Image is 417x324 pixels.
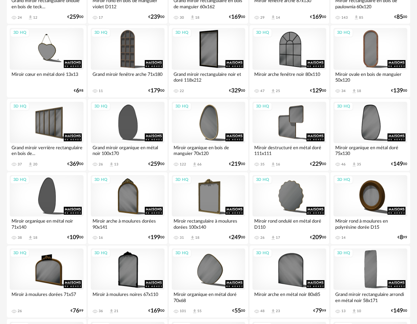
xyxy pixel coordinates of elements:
span: 79 [315,309,322,313]
div: Miroir cœur en métal doré 13x13 [10,70,84,84]
span: 169 [151,309,160,313]
a: 3D HQ Grand miroir organique en métal noir 100x170 26 Download icon 13 €25900 [88,99,167,171]
span: 239 [151,15,160,19]
span: Download icon [190,235,195,241]
div: 30 [180,15,184,20]
span: 8 [400,235,403,240]
a: 3D HQ Grand miroir rectangulaire arrondi en métal noir 58x171 13 Download icon 10 €14900 [331,246,410,318]
span: Download icon [109,309,114,314]
div: € 00 [148,88,165,93]
a: 3D HQ Miroir arche en métal noir 80x85 48 Download icon 23 €7999 [250,246,329,318]
div: Grand miroir organique en métal noir 100x170 [91,143,165,158]
div: € 00 [391,309,407,313]
div: € 00 [148,162,165,166]
div: Miroir arche en métal noir 80x85 [252,290,326,304]
span: 199 [151,235,160,240]
div: € 00 [310,88,326,93]
a: 3D HQ Miroir arche fenêtre noir 80x110 47 Download icon 25 €12900 [250,25,329,97]
div: € 00 [310,162,326,166]
a: 3D HQ Miroir rectangulaire à moulures dorées 100x140 31 Download icon 18 €24900 [169,172,248,244]
div: Miroir organique en bois de manguier 70x120 [172,143,246,158]
div: Grand miroir rectangulaire arrondi en métal noir 58x171 [333,290,407,304]
div: 21 [114,309,118,313]
div: € 00 [394,15,407,19]
span: Download icon [270,88,276,94]
div: € 99 [398,235,407,240]
span: 149 [393,309,403,313]
div: Miroir organique en métal noir 71x140 [10,216,84,231]
div: € 98 [74,88,84,93]
div: 47 [260,89,265,93]
div: 3D HQ [172,102,192,111]
div: 3D HQ [253,175,272,184]
div: 16 [99,236,103,240]
div: 3D HQ [10,175,30,184]
div: 18 [33,236,37,240]
div: 3D HQ [253,249,272,258]
div: 3D HQ [334,249,353,258]
div: 3D HQ [253,102,272,111]
span: 169 [312,15,322,19]
div: Miroir arche à moulures dorées 90x141 [91,216,165,231]
span: 109 [69,235,79,240]
div: 17 [99,15,103,20]
span: Download icon [270,15,276,20]
span: 329 [231,88,241,93]
span: Download icon [354,15,359,20]
div: € 00 [67,235,84,240]
div: Miroir arche fenêtre noir 80x110 [252,70,326,84]
div: 46 [341,162,346,166]
div: € 00 [391,88,407,93]
div: 26 [260,236,265,240]
a: 3D HQ Miroir ovale en bois de manguier 50x120 34 Download icon 18 €13900 [331,25,410,97]
a: 3D HQ Miroir organique en métal doré 75x130 46 Download icon 35 €14900 [331,99,410,171]
div: 3D HQ [10,28,30,37]
div: € 00 [148,309,165,313]
div: Miroir ovale en bois de manguier 50x120 [333,70,407,84]
div: 25 [276,89,280,93]
div: 3D HQ [91,175,111,184]
span: Download icon [190,15,195,20]
a: 3D HQ Miroir rond à moulures en polyrésine dorée D15 14 €899 [331,172,410,244]
div: 29 [260,15,265,20]
span: Download icon [351,88,357,94]
div: 23 [276,309,280,313]
div: € 00 [391,162,407,166]
div: Miroir organique en métal doré 70x68 [172,290,246,304]
span: Download icon [270,235,276,241]
div: 3D HQ [10,102,30,111]
a: 3D HQ Miroir à moulures dorées 71x57 26 €7699 [7,246,86,318]
div: 26 [18,309,22,313]
div: 35 [357,162,361,166]
a: 3D HQ Miroir organique en métal noir 71x140 38 Download icon 18 €10900 [7,172,86,244]
div: 18 [357,89,361,93]
span: Download icon [270,162,276,167]
div: 16 [276,162,280,166]
span: Download icon [109,162,114,167]
span: 85 [396,15,403,19]
div: € 00 [229,88,245,93]
div: 55 [197,309,202,313]
div: 3D HQ [172,175,192,184]
span: 76 [73,309,79,313]
div: 3D HQ [91,102,111,111]
div: 12 [33,15,37,20]
div: Miroir rond à moulures en polyrésine dorée D15 [333,216,407,231]
span: 259 [151,162,160,166]
div: 3D HQ [253,28,272,37]
span: 169 [231,15,241,19]
div: 122 [180,162,186,166]
div: 18 [195,236,199,240]
a: 3D HQ Miroir à moulures noires 67x110 36 Download icon 21 €16900 [88,246,167,318]
span: 229 [312,162,322,166]
div: € 00 [148,235,165,240]
div: 3D HQ [334,102,353,111]
div: 13 [341,309,346,313]
div: 37 [18,162,22,166]
a: 3D HQ Grand miroir fenêtre arche 71x180 11 €17900 [88,25,167,97]
span: 369 [69,162,79,166]
div: 85 [359,15,363,20]
span: Download icon [192,162,197,167]
div: 14 [341,236,346,240]
a: 3D HQ Miroir organique en bois de manguier 70x120 122 Download icon 66 €21900 [169,99,248,171]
